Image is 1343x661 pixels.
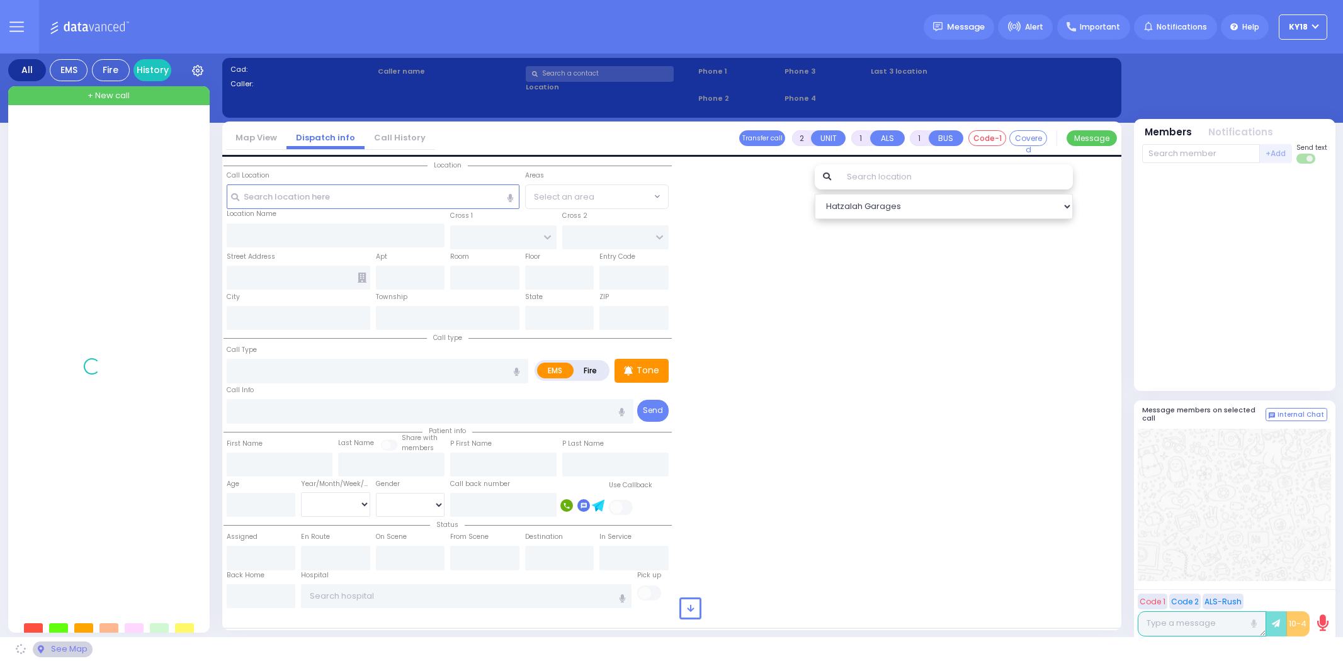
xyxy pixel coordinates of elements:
button: Code-1 [968,130,1006,146]
label: Hospital [301,570,329,580]
small: Share with [402,433,438,443]
label: Call Info [227,385,254,395]
button: ALS-Rush [1203,594,1244,609]
label: Turn off text [1296,152,1317,165]
span: Phone 2 [698,93,780,104]
button: UNIT [811,130,846,146]
label: On Scene [376,532,407,542]
h5: Message members on selected call [1142,406,1266,422]
button: ALS [870,130,905,146]
label: Age [227,479,239,489]
button: Members [1145,125,1192,140]
span: Other building occupants [358,273,366,283]
button: Internal Chat [1266,408,1327,422]
label: P First Name [450,439,492,449]
button: Covered [1009,130,1047,146]
label: From Scene [450,532,489,542]
label: EMS [537,363,574,378]
p: Tone [637,364,659,377]
button: Code 1 [1138,594,1167,609]
label: Floor [525,252,540,262]
span: Select an area [534,191,594,203]
label: Use Callback [609,480,652,490]
input: Search location [839,164,1072,189]
div: See map [33,641,92,657]
span: + New call [88,89,130,102]
span: members [402,443,434,453]
label: State [525,292,543,302]
label: Cad: [230,64,374,75]
label: Room [450,252,469,262]
label: Caller name [378,66,521,77]
span: Patient info [422,426,472,436]
img: message.svg [933,22,943,31]
label: Areas [525,171,544,181]
span: Internal Chat [1278,410,1324,419]
label: Call Location [227,171,269,181]
label: In Service [599,532,632,542]
label: Back Home [227,570,264,580]
a: Call History [365,132,435,144]
label: Township [376,292,407,302]
button: Notifications [1208,125,1273,140]
label: Caller: [230,79,374,89]
label: P Last Name [562,439,604,449]
div: EMS [50,59,88,81]
button: Send [637,400,669,422]
label: Entry Code [599,252,635,262]
label: En Route [301,532,330,542]
label: Last Name [338,438,374,448]
label: Gender [376,479,400,489]
button: Transfer call [739,130,785,146]
input: Search member [1142,144,1260,163]
div: Year/Month/Week/Day [301,479,370,489]
a: Dispatch info [286,132,365,144]
a: Map View [226,132,286,144]
span: Phone 1 [698,66,780,77]
input: Search location here [227,184,519,208]
label: Cross 1 [450,211,473,221]
span: Alert [1025,21,1043,33]
button: Code 2 [1169,594,1201,609]
input: Search a contact [526,66,674,82]
label: ZIP [599,292,609,302]
img: Logo [50,19,133,35]
label: Location [526,82,694,93]
label: Apt [376,252,387,262]
label: Pick up [637,570,661,580]
span: Phone 4 [785,93,866,104]
label: Location Name [227,209,276,219]
span: Help [1242,21,1259,33]
label: Last 3 location [871,66,992,77]
label: Street Address [227,252,275,262]
button: KY18 [1279,14,1327,40]
span: Status [430,520,465,529]
label: Assigned [227,532,258,542]
label: Call Type [227,345,257,355]
label: Cross 2 [562,211,587,221]
span: Location [428,161,468,170]
span: KY18 [1289,21,1308,33]
label: Fire [573,363,608,378]
span: Call type [427,333,468,342]
button: Message [1067,130,1117,146]
input: Search hospital [301,584,632,608]
span: Important [1080,21,1120,33]
div: Fire [92,59,130,81]
button: BUS [929,130,963,146]
span: Phone 3 [785,66,866,77]
span: Send text [1296,143,1327,152]
label: Call back number [450,479,510,489]
label: First Name [227,439,263,449]
a: History [133,59,171,81]
label: Destination [525,532,563,542]
label: City [227,292,240,302]
div: All [8,59,46,81]
span: Notifications [1157,21,1207,33]
span: Message [947,21,985,33]
img: comment-alt.png [1269,412,1275,419]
